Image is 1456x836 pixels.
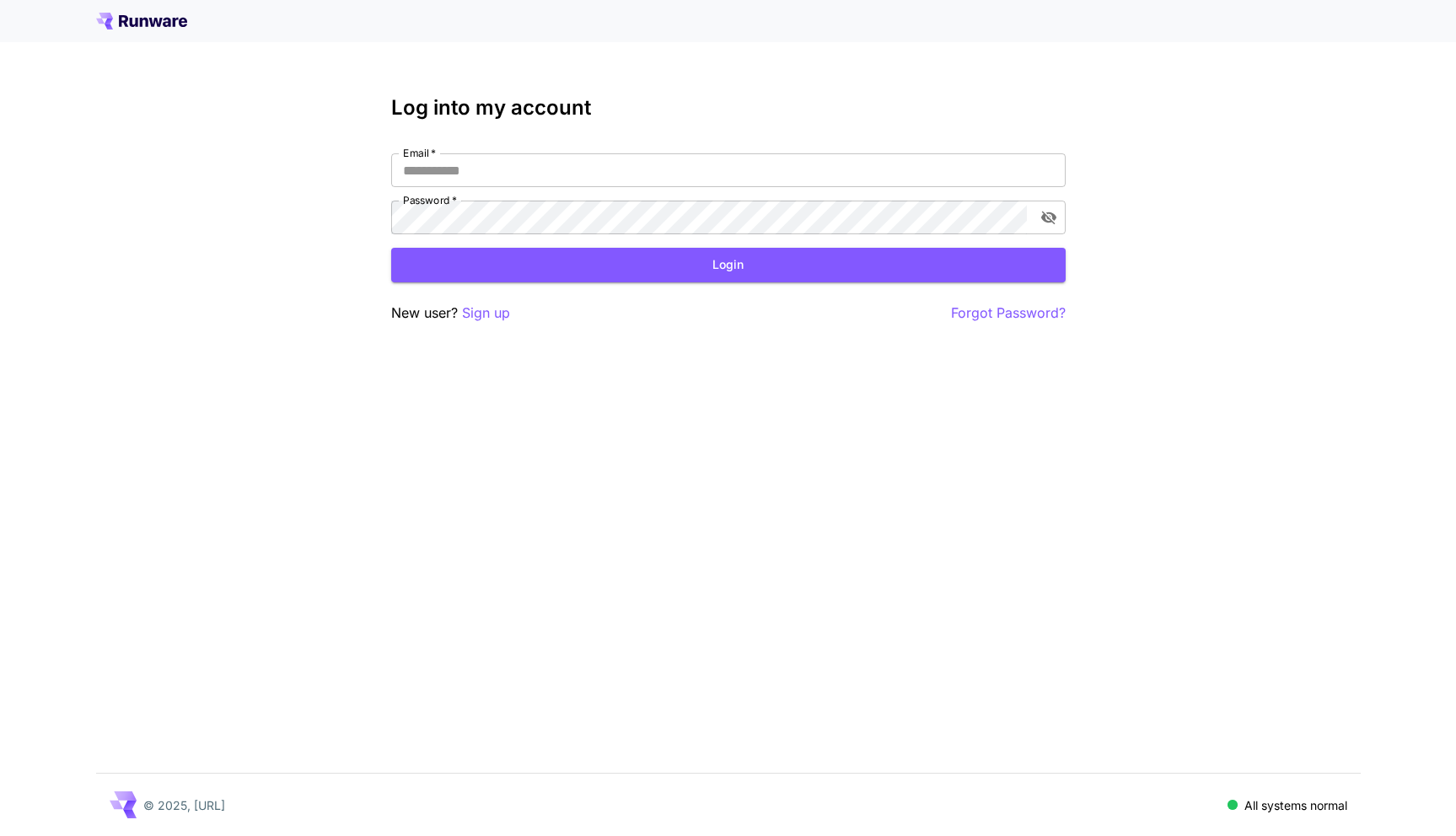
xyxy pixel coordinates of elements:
[462,303,510,324] button: Sign up
[1034,202,1064,233] button: toggle password visibility
[143,796,225,814] p: © 2025, [URL]
[1244,796,1347,814] p: All systems normal
[391,96,1066,120] h3: Log into my account
[391,248,1066,282] button: Login
[951,303,1066,324] button: Forgot Password?
[403,146,436,160] label: Email
[403,193,457,207] label: Password
[391,303,510,324] p: New user?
